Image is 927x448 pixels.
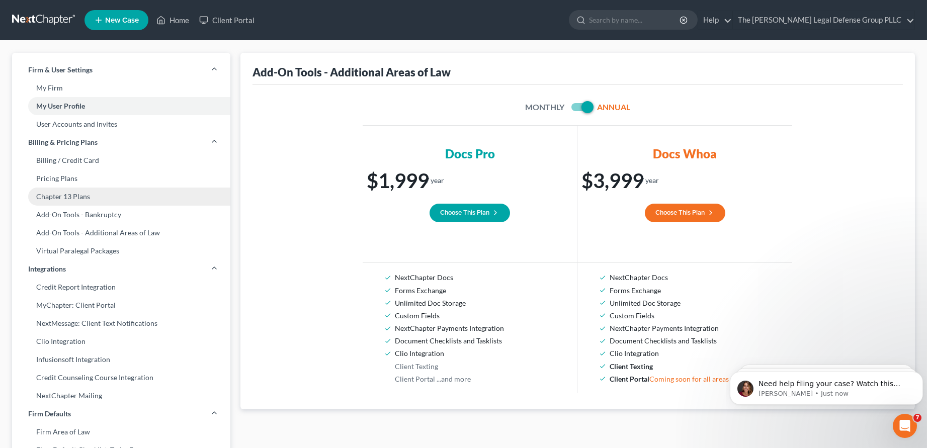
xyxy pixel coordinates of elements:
a: Chapter 13 Plans [12,188,230,206]
span: Unlimited Doc Storage [610,299,681,307]
span: Clio Integration [395,349,444,357]
a: Virtual Paralegal Packages [12,242,230,260]
h1: $3,999 [581,170,788,192]
a: NextMessage: Client Text Notifications [12,314,230,332]
label: Annual [597,101,630,113]
a: Firm & User Settings [12,61,230,79]
h3: Docs Pro [445,146,495,162]
span: Clio Integration [610,349,659,357]
a: NextChapter Mailing [12,387,230,405]
span: NextChapter Docs [395,273,453,282]
iframe: Intercom notifications message [726,350,927,421]
span: Choose This Plan [655,209,705,217]
span: Custom Fields [610,311,654,320]
span: Unlimited Doc Storage [395,299,466,307]
button: Choose This Plan [645,204,725,222]
input: Search by name... [589,11,681,29]
h3: Docs Whoa [653,146,717,162]
small: / year [427,177,444,185]
span: NextChapter Payments Integration [395,324,504,332]
span: 7 [913,414,921,422]
span: NextChapter Payments Integration [610,324,719,332]
a: Integrations [12,260,230,278]
span: Forms Exchange [395,286,446,295]
span: Billing & Pricing Plans [28,137,98,147]
span: Coming soon for all areas of law! [649,375,752,383]
span: Firm Defaults [28,409,71,419]
small: / year [641,177,659,185]
a: Infusionsoft Integration [12,350,230,369]
span: Custom Fields [395,311,440,320]
a: Credit Report Integration [12,278,230,296]
span: NextChapter Docs [610,273,668,282]
h1: $1,999 [367,170,573,192]
a: Home [151,11,194,29]
div: Add-On Tools - Additional Areas of Law [252,65,451,79]
span: Client Texting [610,362,653,371]
a: My User Profile [12,97,230,115]
span: ...and more [437,375,471,383]
span: New Case [105,17,139,24]
a: Client Portal [194,11,260,29]
a: User Accounts and Invites [12,115,230,133]
a: Add-On Tools - Additional Areas of Law [12,224,230,242]
a: The [PERSON_NAME] Legal Defense Group PLLC [733,11,914,29]
iframe: Intercom live chat [893,414,917,438]
a: Billing / Credit Card [12,151,230,169]
a: Add-On Tools - Bankruptcy [12,206,230,224]
a: Credit Counseling Course Integration [12,369,230,387]
span: Document Checklists and Tasklists [610,336,717,345]
a: Firm Area of Law [12,423,230,441]
a: Billing & Pricing Plans [12,133,230,151]
span: Integrations [28,264,66,274]
a: MyChapter: Client Portal [12,296,230,314]
a: My Firm [12,79,230,97]
span: Document Checklists and Tasklists [395,336,502,345]
span: Firm & User Settings [28,65,93,75]
a: Pricing Plans [12,169,230,188]
span: Forms Exchange [610,286,661,295]
a: Clio Integration [12,332,230,350]
label: Monthly [525,101,564,113]
span: Choose This Plan [440,209,489,217]
span: Client Portal [610,375,752,383]
button: Choose This Plan [430,204,510,222]
span: Client Texting [395,362,438,371]
a: Firm Defaults [12,405,230,423]
a: Help [698,11,732,29]
span: Client Portal [395,375,435,383]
